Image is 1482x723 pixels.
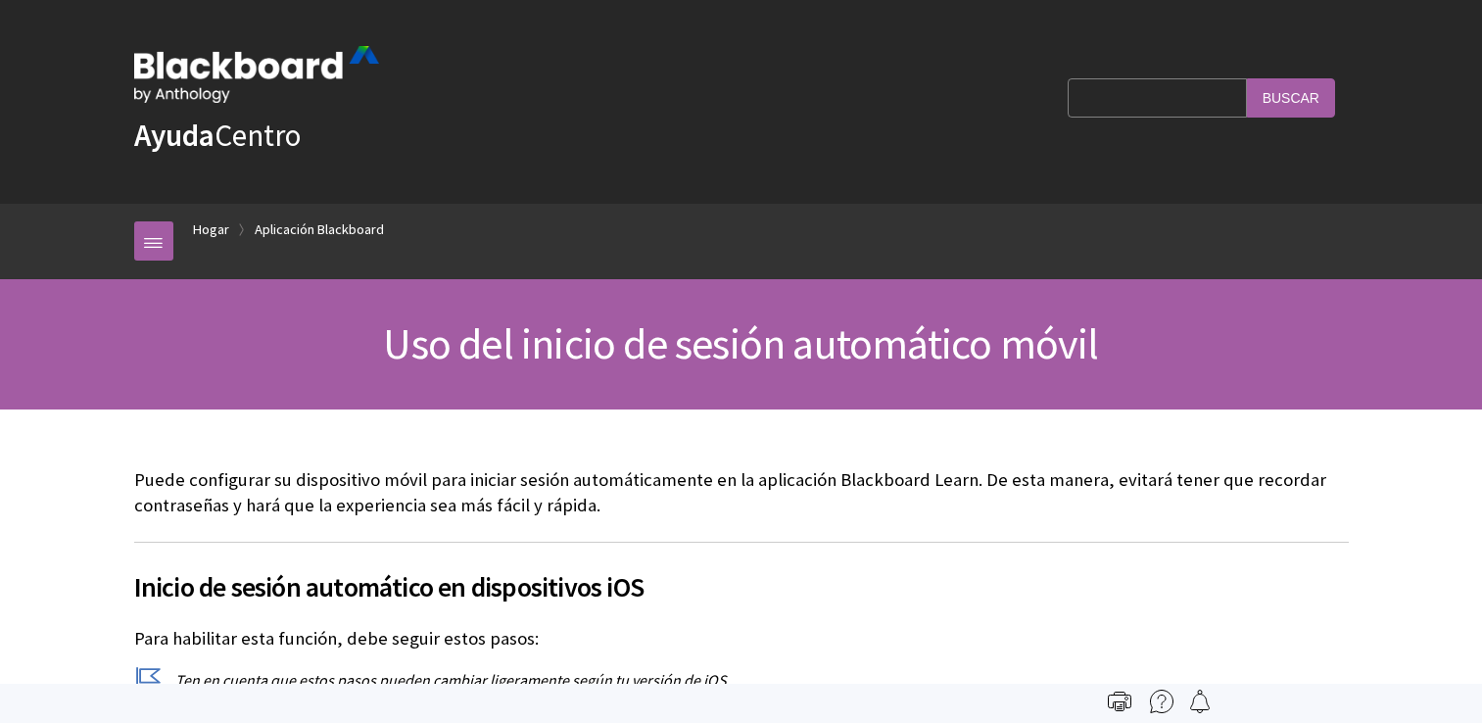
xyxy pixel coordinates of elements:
[134,116,215,155] strong: Ayuda
[1150,690,1173,713] img: Más ayuda
[1247,78,1335,117] input: Buscar
[134,467,1349,518] p: Puede configurar su dispositivo móvil para iniciar sesión automáticamente en la aplicación Blackb...
[1188,690,1212,713] img: Siga esta página
[134,626,1349,651] p: Para habilitar esta función, debe seguir estos pasos:
[134,669,1349,691] p: Ten en cuenta que estos pasos pueden cambiar ligeramente según tu versión de iOS
[193,217,229,242] a: Hogar
[383,316,1098,370] span: Uso del inicio de sesión automático móvil
[134,46,379,103] img: Pizarra de Anthology
[1108,690,1131,713] img: Impresión
[134,116,301,155] a: AyudaCentro
[255,217,384,242] a: Aplicación Blackboard
[134,542,1349,607] h2: Inicio de sesión automático en dispositivos iOS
